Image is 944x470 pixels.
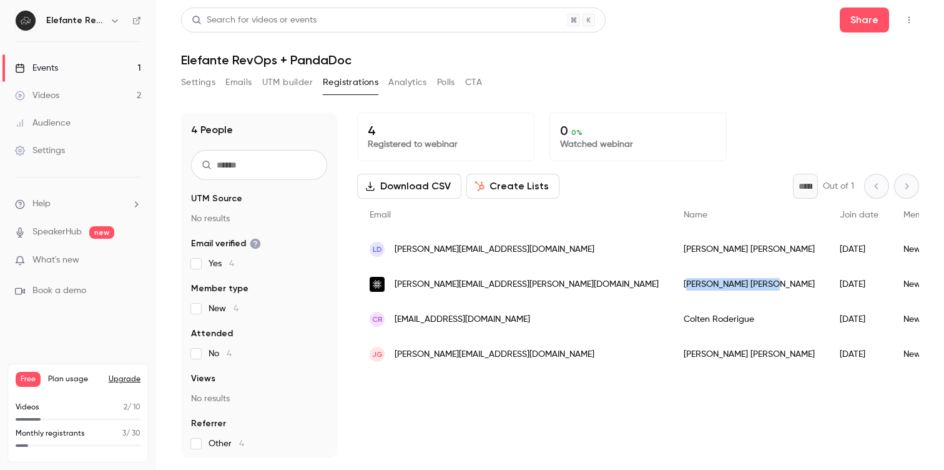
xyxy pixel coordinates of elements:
button: Download CSV [357,174,461,199]
span: 3 [122,430,126,437]
p: 4 [368,123,524,138]
p: Watched webinar [560,138,716,151]
span: Member type [191,282,248,295]
button: UTM builder [262,72,313,92]
p: / 30 [122,428,140,439]
p: No results [191,212,327,225]
p: Out of 1 [823,180,854,192]
span: 2 [124,404,127,411]
p: Registered to webinar [368,138,524,151]
button: Upgrade [109,374,140,384]
button: Create Lists [466,174,559,199]
span: new [89,226,114,239]
div: Search for videos or events [192,14,317,27]
button: Registrations [323,72,378,92]
iframe: Noticeable Trigger [126,255,141,266]
span: Email [370,211,391,219]
div: [DATE] [827,337,891,372]
span: LD [373,244,382,255]
a: SpeakerHub [32,226,82,239]
span: [PERSON_NAME][EMAIL_ADDRESS][DOMAIN_NAME] [395,243,594,256]
span: Email verified [191,237,261,250]
p: Videos [16,402,39,413]
div: [PERSON_NAME] [PERSON_NAME] [671,267,827,302]
span: New [209,302,238,315]
span: JG [372,349,383,360]
button: Settings [181,72,215,92]
span: CR [372,314,383,325]
span: [EMAIL_ADDRESS][DOMAIN_NAME] [395,313,530,326]
div: Colten Roderigue [671,302,827,337]
span: Help [32,197,51,211]
div: [DATE] [827,232,891,267]
span: Name [684,211,707,219]
span: UTM Source [191,192,242,205]
h6: Elefante RevOps [46,14,105,27]
h1: 4 People [191,122,233,137]
span: 4 [234,304,238,313]
button: Polls [437,72,455,92]
span: 4 [227,349,232,358]
div: [PERSON_NAME] [PERSON_NAME] [671,337,827,372]
div: [DATE] [827,267,891,302]
span: No [209,347,232,360]
span: Free [16,372,41,387]
span: Join date [840,211,878,219]
li: help-dropdown-opener [15,197,141,211]
span: What's new [32,254,79,267]
span: 4 [229,259,234,268]
span: [PERSON_NAME][EMAIL_ADDRESS][DOMAIN_NAME] [395,348,594,361]
span: Plan usage [48,374,101,384]
p: No results [191,392,327,405]
img: Elefante RevOps [16,11,36,31]
section: facet-groups [191,192,327,450]
span: 0 % [571,128,583,137]
span: 4 [239,439,244,448]
span: Views [191,372,215,385]
p: / 10 [124,402,140,413]
div: Audience [15,117,71,129]
h1: Elefante RevOps + PandaDoc [181,52,919,67]
span: Referrer [191,417,226,430]
span: Other [209,437,244,450]
div: Events [15,62,58,74]
p: 0 [560,123,716,138]
span: Yes [209,257,234,270]
span: Attended [191,327,233,340]
span: [PERSON_NAME][EMAIL_ADDRESS][PERSON_NAME][DOMAIN_NAME] [395,278,659,291]
button: Analytics [388,72,427,92]
img: maxio.com [370,277,385,292]
div: Videos [15,89,59,102]
button: CTA [465,72,482,92]
span: Book a demo [32,284,86,297]
div: [DATE] [827,302,891,337]
p: Monthly registrants [16,428,85,439]
button: Share [840,7,889,32]
div: [PERSON_NAME] [PERSON_NAME] [671,232,827,267]
div: Settings [15,144,65,157]
button: Emails [225,72,252,92]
